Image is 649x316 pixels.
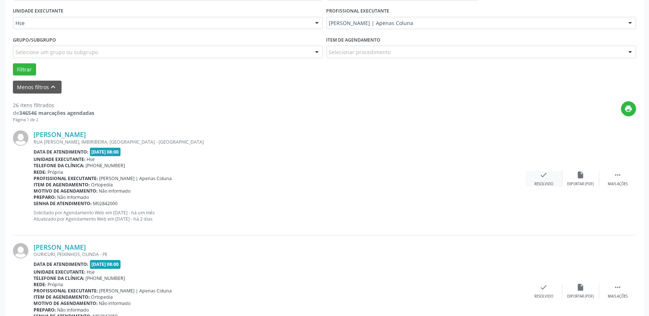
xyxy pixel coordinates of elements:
[34,251,526,257] div: OURICURI, PEIXINHOS, OLINDA - PE
[13,130,28,146] img: img
[13,117,94,123] div: Página 1 de 2
[91,182,113,188] span: Ortopedia
[327,34,381,46] label: Item de agendamento
[625,105,633,113] i: print
[93,200,118,207] span: M02842000
[13,101,94,109] div: 26 itens filtrados
[13,81,62,94] button: Menos filtroskeyboard_arrow_up
[614,171,622,179] i: 
[34,130,86,138] a: [PERSON_NAME]
[34,169,46,175] b: Rede:
[13,34,56,46] label: Grupo/Subgrupo
[577,171,585,179] i: insert_drive_file
[568,294,594,299] div: Exportar (PDF)
[329,48,391,56] span: Selecionar procedimento
[57,194,89,200] span: Não informado
[34,156,86,162] b: Unidade executante:
[86,162,125,169] span: [PHONE_NUMBER]
[48,169,63,175] span: Própria
[534,294,553,299] div: Resolvido
[540,283,548,291] i: check
[90,260,121,268] span: [DATE] 08:00
[34,288,98,294] b: Profissional executante:
[100,288,172,294] span: [PERSON_NAME] | Apenas Coluna
[99,300,131,306] span: Não informado
[34,162,84,169] b: Telefone da clínica:
[577,283,585,291] i: insert_drive_file
[49,83,57,91] i: keyboard_arrow_up
[34,243,86,251] a: [PERSON_NAME]
[34,275,84,281] b: Telefone da clínica:
[48,281,63,288] span: Própria
[15,48,98,56] span: Selecione um grupo ou subgrupo
[608,182,628,187] div: Mais ações
[608,294,628,299] div: Mais ações
[13,6,63,17] label: UNIDADE EXECUTANTE
[540,171,548,179] i: check
[15,20,308,27] span: Hse
[87,269,95,275] span: Hse
[34,188,98,194] b: Motivo de agendamento:
[86,275,125,281] span: [PHONE_NUMBER]
[19,109,94,116] strong: 346546 marcações agendadas
[34,194,56,200] b: Preparo:
[57,307,89,313] span: Não informado
[34,281,46,288] b: Rede:
[34,200,92,207] b: Senha de atendimento:
[90,148,121,156] span: [DATE] 08:00
[99,188,131,194] span: Não informado
[34,269,86,275] b: Unidade executante:
[327,6,390,17] label: PROFISSIONAL EXECUTANTE
[34,261,88,267] b: Data de atendimento:
[100,175,172,182] span: [PERSON_NAME] | Apenas Coluna
[329,20,621,27] span: [PERSON_NAME] | Apenas Coluna
[34,182,90,188] b: Item de agendamento:
[13,243,28,259] img: img
[34,300,98,306] b: Motivo de agendamento:
[621,101,636,116] button: print
[534,182,553,187] div: Resolvido
[91,294,113,300] span: Ortopedia
[13,63,36,76] button: Filtrar
[568,182,594,187] div: Exportar (PDF)
[34,149,88,155] b: Data de atendimento:
[614,283,622,291] i: 
[34,175,98,182] b: Profissional executante:
[87,156,95,162] span: Hse
[34,294,90,300] b: Item de agendamento:
[13,109,94,117] div: de
[34,139,526,145] div: RUA [PERSON_NAME], IMBIRIBEIRA, [GEOGRAPHIC_DATA] - [GEOGRAPHIC_DATA]
[34,307,56,313] b: Preparo:
[34,210,526,222] p: Solicitado por Agendamento Web em [DATE] - há um mês Atualizado por Agendamento Web em [DATE] - h...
